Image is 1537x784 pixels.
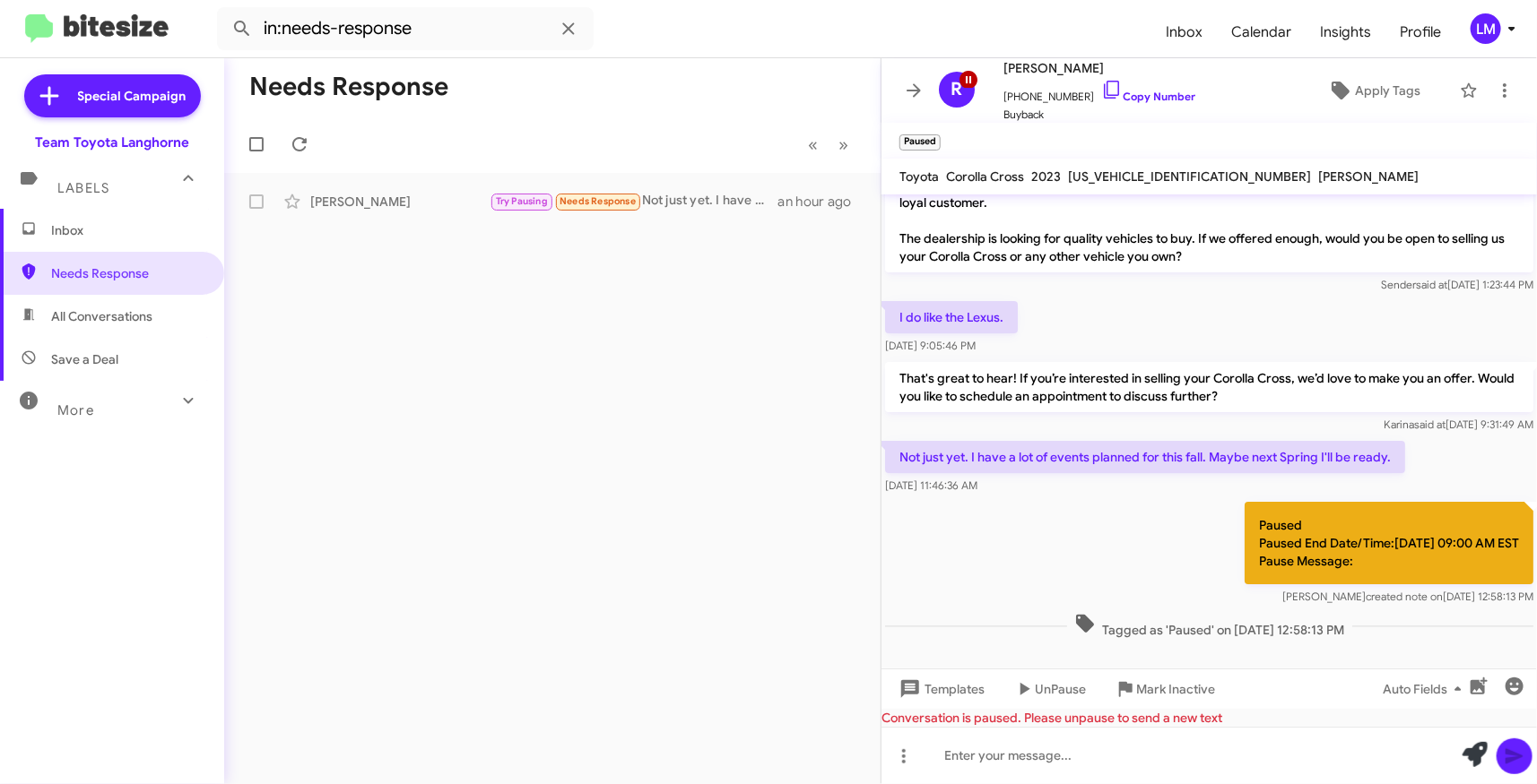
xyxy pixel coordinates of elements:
button: Templates [881,673,999,705]
span: » [838,134,848,156]
div: LM [1471,13,1501,44]
h1: Needs Response [249,73,448,101]
button: Next [828,126,859,163]
a: Calendar [1217,6,1306,58]
span: Corolla Cross [946,168,1024,185]
input: Search [217,7,594,50]
span: More [57,402,94,418]
small: Paused [899,134,941,151]
span: Templates [896,673,985,705]
nav: Page navigation example [798,126,859,163]
span: [PERSON_NAME] [1003,57,1195,79]
a: Inbox [1151,6,1217,58]
span: said at [1416,278,1447,291]
p: Paused Paused End Date/Time:[DATE] 09:00 AM EST Pause Message: [1245,502,1533,584]
div: Conversation is paused. Please unpause to send a new text [881,709,1537,727]
span: Try Pausing [496,195,548,207]
span: UnPause [1035,673,1086,705]
div: Team Toyota Langhorne [35,134,189,151]
span: Apply Tags [1355,74,1420,107]
span: Sender [DATE] 1:23:44 PM [1381,278,1533,291]
span: [PERSON_NAME] [DATE] 12:58:13 PM [1282,590,1533,603]
span: Toyota [899,168,939,185]
div: Not just yet. I have a lot of events planned for this fall. Maybe next Spring I'll be ready. [490,191,778,211]
span: 2023 [1031,168,1061,185]
div: [PERSON_NAME] [310,193,490,211]
p: Hi [PERSON_NAME] this is [PERSON_NAME], Manager at Team Toyota of Langhorne. Thanks for being our... [885,168,1533,272]
span: R [951,75,963,104]
span: [DATE] 11:46:36 AM [885,478,977,492]
p: That's great to hear! If you’re interested in selling your Corolla Cross, we’d love to make you a... [885,362,1533,412]
button: UnPause [999,673,1100,705]
span: Inbox [51,221,204,239]
span: Needs Response [560,195,636,207]
a: Special Campaign [24,74,201,117]
button: Previous [797,126,829,163]
p: Not just yet. I have a lot of events planned for this fall. Maybe next Spring I'll be ready. [885,441,1405,473]
span: said at [1414,418,1446,431]
span: [PHONE_NUMBER] [1003,79,1195,106]
span: Auto Fields [1383,673,1469,705]
span: Buyback [1003,106,1195,124]
a: Copy Number [1101,90,1195,103]
a: Profile [1385,6,1455,58]
span: [PERSON_NAME] [1318,168,1419,185]
button: Auto Fields [1368,673,1483,705]
span: Karina [DATE] 9:31:49 AM [1384,418,1533,431]
div: an hour ago [778,193,866,211]
span: Labels [57,180,109,196]
p: I do like the Lexus. [885,301,1018,333]
button: LM [1455,13,1517,44]
span: « [808,134,818,156]
a: Insights [1306,6,1385,58]
span: [DATE] 9:05:46 PM [885,339,976,352]
span: Special Campaign [78,87,187,105]
button: Mark Inactive [1100,673,1229,705]
span: Mark Inactive [1136,673,1215,705]
span: created note on [1366,590,1443,603]
span: All Conversations [51,307,152,325]
span: [US_VEHICLE_IDENTIFICATION_NUMBER] [1068,168,1311,185]
span: Save a Deal [51,350,118,368]
button: Apply Tags [1295,74,1451,107]
span: Tagged as 'Paused' on [DATE] 12:58:13 PM [1067,613,1352,639]
span: Needs Response [51,264,204,282]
